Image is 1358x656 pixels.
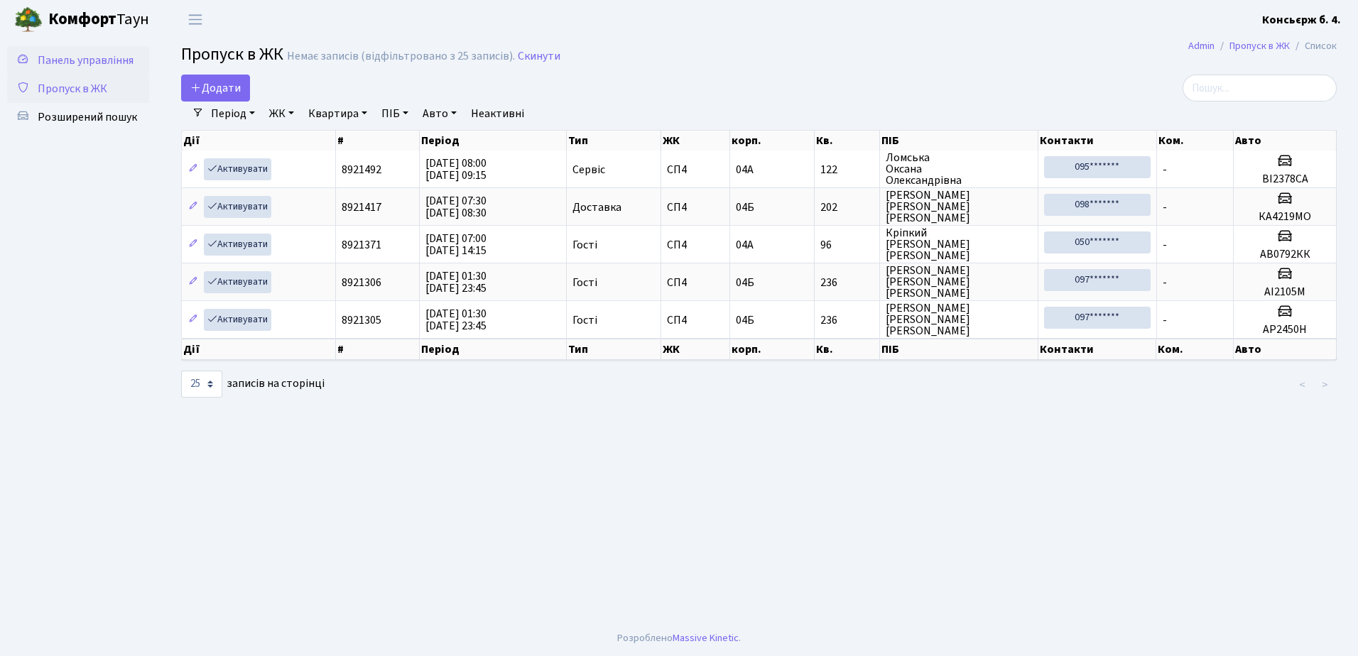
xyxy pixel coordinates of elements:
label: записів на сторінці [181,371,325,398]
span: Ломська Оксана Олександрівна [886,152,1032,186]
a: Додати [181,75,250,102]
a: Massive Kinetic [673,630,739,645]
th: Контакти [1038,339,1157,360]
span: - [1163,199,1167,215]
a: Пропуск в ЖК [7,75,149,103]
span: [PERSON_NAME] [PERSON_NAME] [PERSON_NAME] [886,190,1032,224]
b: Консьєрж б. 4. [1262,12,1341,28]
a: Період [205,102,261,126]
th: Кв. [815,339,879,360]
span: [DATE] 08:00 [DATE] 09:15 [425,155,487,183]
span: 04А [736,162,754,177]
a: ЖК [264,102,300,126]
button: Переключити навігацію [178,8,213,31]
span: 04Б [736,275,754,290]
span: 8921371 [342,237,381,253]
div: Розроблено . [617,630,741,646]
span: СП4 [667,277,723,288]
span: СП4 [667,239,723,251]
span: 236 [820,315,873,326]
th: Ком. [1157,131,1234,151]
span: СП4 [667,202,723,213]
img: logo.png [14,6,43,34]
span: Доставка [572,202,621,213]
a: Авто [417,102,462,126]
a: Активувати [204,309,271,331]
span: Додати [190,80,241,96]
span: - [1163,275,1167,290]
th: Період [420,131,567,151]
nav: breadcrumb [1167,31,1358,61]
th: Дії [182,339,336,360]
span: 04Б [736,199,754,215]
span: 96 [820,239,873,251]
span: 04А [736,237,754,253]
span: [PERSON_NAME] [PERSON_NAME] [PERSON_NAME] [886,265,1032,299]
span: - [1163,162,1167,177]
span: Сервіс [572,164,605,175]
b: Комфорт [48,8,116,31]
select: записів на сторінці [181,371,222,398]
span: - [1163,312,1167,328]
a: Активувати [204,271,271,293]
input: Пошук... [1183,75,1337,102]
th: Період [420,339,567,360]
span: Таун [48,8,149,32]
span: СП4 [667,164,723,175]
span: Пропуск в ЖК [181,42,283,67]
span: Гості [572,239,597,251]
th: ПІБ [880,339,1038,360]
th: Ком. [1156,339,1234,360]
th: ЖК [661,339,729,360]
div: Немає записів (відфільтровано з 25 записів). [287,50,515,63]
a: Скинути [518,50,560,63]
a: Неактивні [465,102,530,126]
span: 8921417 [342,199,381,215]
h5: АВ0792КК [1239,248,1330,261]
span: Панель управління [38,53,134,68]
span: 04Б [736,312,754,328]
span: [DATE] 01:30 [DATE] 23:45 [425,306,487,334]
span: 8921306 [342,275,381,290]
li: Список [1290,38,1337,54]
span: 8921492 [342,162,381,177]
a: ПІБ [376,102,414,126]
span: Кріпкий [PERSON_NAME] [PERSON_NAME] [886,227,1032,261]
h5: КА4219МО [1239,210,1330,224]
a: Admin [1188,38,1215,53]
h5: АІ2105М [1239,285,1330,299]
span: Пропуск в ЖК [38,81,107,97]
th: Авто [1234,339,1337,360]
th: корп. [730,339,815,360]
th: Контакти [1038,131,1157,151]
h5: ВІ2378СА [1239,173,1330,186]
th: # [336,131,420,151]
span: - [1163,237,1167,253]
span: [DATE] 07:30 [DATE] 08:30 [425,193,487,221]
span: Розширений пошук [38,109,137,125]
span: 122 [820,164,873,175]
span: [DATE] 01:30 [DATE] 23:45 [425,268,487,296]
h5: АР2450Н [1239,323,1330,337]
a: Квартира [303,102,373,126]
span: [PERSON_NAME] [PERSON_NAME] [PERSON_NAME] [886,302,1032,337]
a: Активувати [204,234,271,256]
span: 8921305 [342,312,381,328]
span: Гості [572,277,597,288]
th: ЖК [661,131,729,151]
span: [DATE] 07:00 [DATE] 14:15 [425,231,487,258]
span: Гості [572,315,597,326]
th: корп. [730,131,815,151]
a: Консьєрж б. 4. [1262,11,1341,28]
span: 236 [820,277,873,288]
th: # [336,339,420,360]
span: СП4 [667,315,723,326]
th: Тип [567,339,661,360]
a: Активувати [204,158,271,180]
a: Розширений пошук [7,103,149,131]
span: 202 [820,202,873,213]
th: Дії [182,131,336,151]
th: Кв. [815,131,879,151]
th: ПІБ [880,131,1038,151]
th: Тип [567,131,661,151]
